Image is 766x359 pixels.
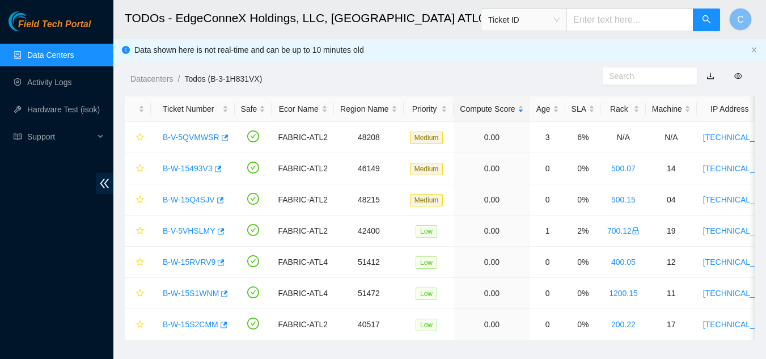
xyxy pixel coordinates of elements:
[703,133,765,142] a: [TECHNICAL_ID]
[611,195,636,204] a: 500.15
[334,122,404,153] td: 48208
[646,216,697,247] td: 19
[163,164,213,173] a: B-W-15493V3
[565,122,601,153] td: 6%
[136,133,144,142] span: star
[646,153,697,184] td: 14
[18,19,91,30] span: Field Tech Portal
[565,278,601,309] td: 0%
[163,320,218,329] a: B-W-15S2CMM
[27,78,72,87] a: Activity Logs
[646,122,697,153] td: N/A
[272,247,334,278] td: FABRIC-ATL4
[530,184,565,216] td: 0
[703,320,765,329] a: [TECHNICAL_ID]
[163,133,219,142] a: B-V-5QVMWSR
[272,153,334,184] td: FABRIC-ATL2
[136,258,144,267] span: star
[530,122,565,153] td: 3
[136,320,144,330] span: star
[247,130,259,142] span: check-circle
[131,315,145,333] button: star
[565,153,601,184] td: 0%
[136,196,144,205] span: star
[27,50,74,60] a: Data Centers
[530,247,565,278] td: 0
[131,222,145,240] button: star
[646,309,697,340] td: 17
[454,122,530,153] td: 0.00
[247,224,259,236] span: check-circle
[703,195,765,204] a: [TECHNICAL_ID]
[706,71,714,81] a: download
[646,184,697,216] td: 04
[530,216,565,247] td: 1
[131,284,145,302] button: star
[454,216,530,247] td: 0.00
[334,309,404,340] td: 40517
[454,309,530,340] td: 0.00
[601,122,646,153] td: N/A
[131,191,145,209] button: star
[9,20,91,35] a: Akamai TechnologiesField Tech Portal
[131,128,145,146] button: star
[163,289,219,298] a: B-W-15S1WNM
[454,184,530,216] td: 0.00
[410,132,443,144] span: Medium
[9,11,57,31] img: Akamai Technologies
[565,184,601,216] td: 0%
[488,11,560,28] span: Ticket ID
[416,319,437,331] span: Low
[334,184,404,216] td: 48215
[334,247,404,278] td: 51412
[410,163,443,175] span: Medium
[703,289,765,298] a: [TECHNICAL_ID]
[177,74,180,83] span: /
[27,105,100,114] a: Hardware Test (isok)
[698,67,723,85] button: download
[454,247,530,278] td: 0.00
[136,289,144,298] span: star
[530,278,565,309] td: 0
[693,9,720,31] button: search
[247,162,259,174] span: check-circle
[703,164,765,173] a: [TECHNICAL_ID]
[131,159,145,178] button: star
[136,164,144,174] span: star
[247,286,259,298] span: check-circle
[272,309,334,340] td: FABRIC-ATL2
[609,289,638,298] a: 1200.15
[632,227,640,235] span: lock
[751,47,757,53] span: close
[163,226,215,235] a: B-V-5VHSLMY
[247,255,259,267] span: check-circle
[163,257,215,267] a: B-W-15RVRV9
[530,153,565,184] td: 0
[131,253,145,271] button: star
[702,15,711,26] span: search
[609,70,682,82] input: Search
[611,320,636,329] a: 200.22
[136,227,144,236] span: star
[737,12,744,27] span: C
[130,74,173,83] a: Datacenters
[530,309,565,340] td: 0
[729,8,752,31] button: C
[272,122,334,153] td: FABRIC-ATL2
[272,278,334,309] td: FABRIC-ATL4
[14,133,22,141] span: read
[751,47,757,54] button: close
[96,173,113,194] span: double-left
[410,194,443,206] span: Medium
[703,226,765,235] a: [TECHNICAL_ID]
[272,184,334,216] td: FABRIC-ATL2
[611,257,636,267] a: 400.05
[566,9,693,31] input: Enter text here...
[454,278,530,309] td: 0.00
[247,318,259,330] span: check-circle
[734,72,742,80] span: eye
[703,257,765,267] a: [TECHNICAL_ID]
[27,125,94,148] span: Support
[247,193,259,205] span: check-circle
[454,153,530,184] td: 0.00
